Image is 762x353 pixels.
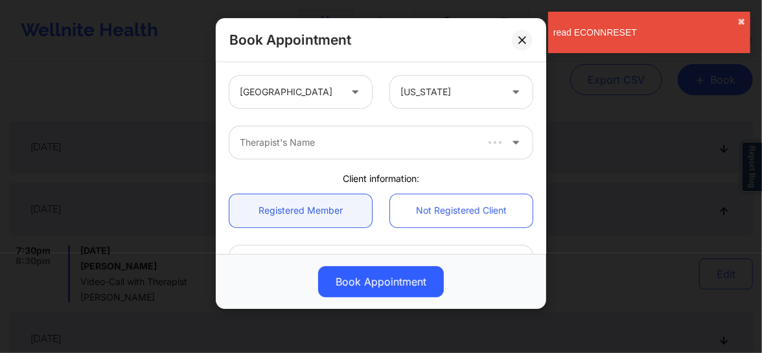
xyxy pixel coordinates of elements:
[737,17,745,27] button: close
[229,194,372,227] a: Registered Member
[318,266,444,297] button: Book Appointment
[400,76,500,108] div: [US_STATE]
[220,172,542,185] div: Client information:
[240,76,340,108] div: [GEOGRAPHIC_DATA]
[229,31,351,49] h2: Book Appointment
[553,26,737,39] div: read ECONNRESET
[390,194,533,227] a: Not Registered Client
